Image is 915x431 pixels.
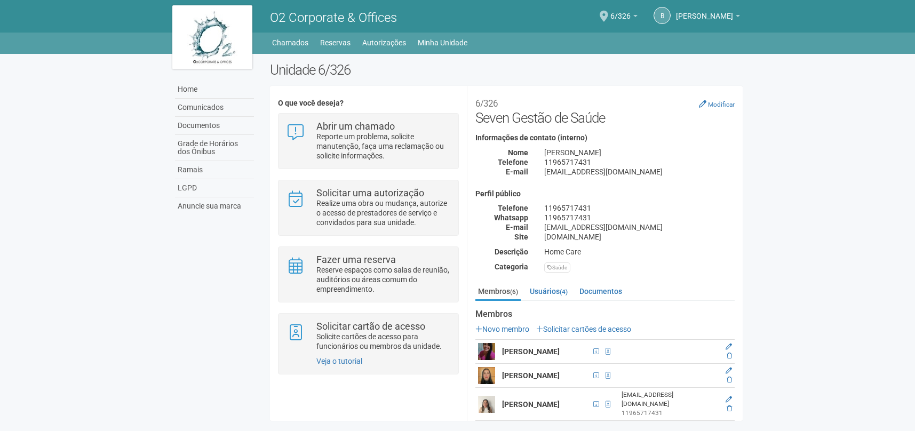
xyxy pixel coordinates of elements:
a: Editar membro [726,367,732,374]
a: 6/326 [610,13,638,22]
a: Chamados [272,35,308,50]
h2: Seven Gestão de Saúde [475,94,735,126]
a: Home [175,81,254,99]
a: Fazer uma reserva Reserve espaços como salas de reunião, auditórios ou áreas comum do empreendime... [287,255,450,294]
strong: Fazer uma reserva [316,254,396,265]
div: 11965717431 [536,213,743,222]
p: Reporte um problema, solicite manutenção, faça uma reclamação ou solicite informações. [316,132,450,161]
strong: E-mail [506,223,528,232]
a: Solicitar cartões de acesso [536,325,631,333]
div: 11965717431 [536,203,743,213]
a: Solicitar uma autorização Realize uma obra ou mudança, autorize o acesso de prestadores de serviç... [287,188,450,227]
h4: Informações de contato (interno) [475,134,735,142]
img: logo.jpg [172,5,252,69]
strong: Whatsapp [494,213,528,222]
a: Modificar [699,100,735,108]
div: [EMAIL_ADDRESS][DOMAIN_NAME] [622,390,715,409]
strong: Site [514,233,528,241]
div: [EMAIL_ADDRESS][DOMAIN_NAME] [536,222,743,232]
strong: Abrir um chamado [316,121,395,132]
h4: O que você deseja? [278,99,459,107]
h2: Unidade 6/326 [270,62,743,78]
span: 6/326 [610,2,631,20]
a: Novo membro [475,325,529,333]
a: Comunicados [175,99,254,117]
a: Membros(6) [475,283,521,301]
a: Editar membro [726,343,732,350]
strong: [PERSON_NAME] [502,347,560,356]
strong: Telefone [498,158,528,166]
strong: [PERSON_NAME] [502,371,560,380]
small: (4) [560,288,568,296]
img: user.png [478,367,495,384]
h4: Perfil público [475,190,735,198]
span: Beatriz [676,2,733,20]
strong: Telefone [498,204,528,212]
div: [DOMAIN_NAME] [536,232,743,242]
a: Editar membro [726,396,732,403]
strong: Membros [475,309,735,319]
div: Saúde [544,262,570,273]
p: Realize uma obra ou mudança, autorize o acesso de prestadores de serviço e convidados para sua un... [316,198,450,227]
div: 11965717431 [622,409,715,418]
strong: Solicitar cartão de acesso [316,321,425,332]
a: Solicitar cartão de acesso Solicite cartões de acesso para funcionários ou membros da unidade. [287,322,450,351]
div: 11965717431 [536,157,743,167]
small: Modificar [708,101,735,108]
a: Ramais [175,161,254,179]
a: B [654,7,671,24]
img: user.png [478,396,495,413]
a: Documentos [175,117,254,135]
div: [EMAIL_ADDRESS][DOMAIN_NAME] [536,167,743,177]
a: Grade de Horários dos Ônibus [175,135,254,161]
a: Autorizações [362,35,406,50]
div: [PERSON_NAME] [536,148,743,157]
strong: Nome [508,148,528,157]
p: Solicite cartões de acesso para funcionários ou membros da unidade. [316,332,450,351]
strong: E-mail [506,167,528,176]
a: Reservas [320,35,351,50]
a: Usuários(4) [527,283,570,299]
span: O2 Corporate & Offices [270,10,397,25]
a: Excluir membro [727,376,732,384]
a: Excluir membro [727,352,732,360]
a: LGPD [175,179,254,197]
a: Excluir membro [727,405,732,412]
div: Home Care [536,247,743,257]
strong: Descrição [495,248,528,256]
a: Anuncie sua marca [175,197,254,215]
p: Reserve espaços como salas de reunião, auditórios ou áreas comum do empreendimento. [316,265,450,294]
small: 6/326 [475,98,498,109]
a: [PERSON_NAME] [676,13,740,22]
strong: [PERSON_NAME] [502,400,560,409]
a: Abrir um chamado Reporte um problema, solicite manutenção, faça uma reclamação ou solicite inform... [287,122,450,161]
a: Veja o tutorial [316,357,362,365]
img: user.png [478,343,495,360]
a: Minha Unidade [418,35,467,50]
a: Documentos [577,283,625,299]
small: (6) [510,288,518,296]
strong: Categoria [495,262,528,271]
strong: Solicitar uma autorização [316,187,424,198]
